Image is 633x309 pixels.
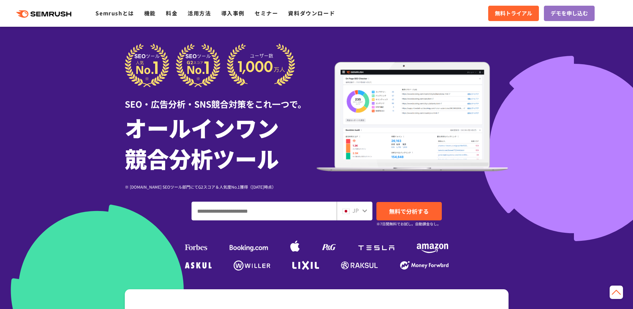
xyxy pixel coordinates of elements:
a: 無料トライアル [488,6,539,21]
span: デモを申し込む [551,9,588,18]
div: ※ [DOMAIN_NAME] SEOツール部門にてG2スコア＆人気度No.1獲得（[DATE]時点） [125,184,317,190]
div: SEO・広告分析・SNS競合対策をこれ一つで。 [125,87,317,110]
h1: オールインワン 競合分析ツール [125,112,317,174]
span: JP [352,206,359,214]
a: 料金 [166,9,178,17]
small: ※7日間無料でお試し。自動課金なし。 [376,221,441,227]
a: 無料で分析する [376,202,442,220]
a: 活用方法 [188,9,211,17]
a: 資料ダウンロード [288,9,335,17]
a: Semrushとは [95,9,134,17]
a: セミナー [255,9,278,17]
span: 無料で分析する [389,207,429,215]
input: ドメイン、キーワードまたはURLを入力してください [192,202,336,220]
a: 機能 [144,9,156,17]
span: 無料トライアル [495,9,532,18]
a: デモを申し込む [544,6,595,21]
a: 導入事例 [221,9,245,17]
